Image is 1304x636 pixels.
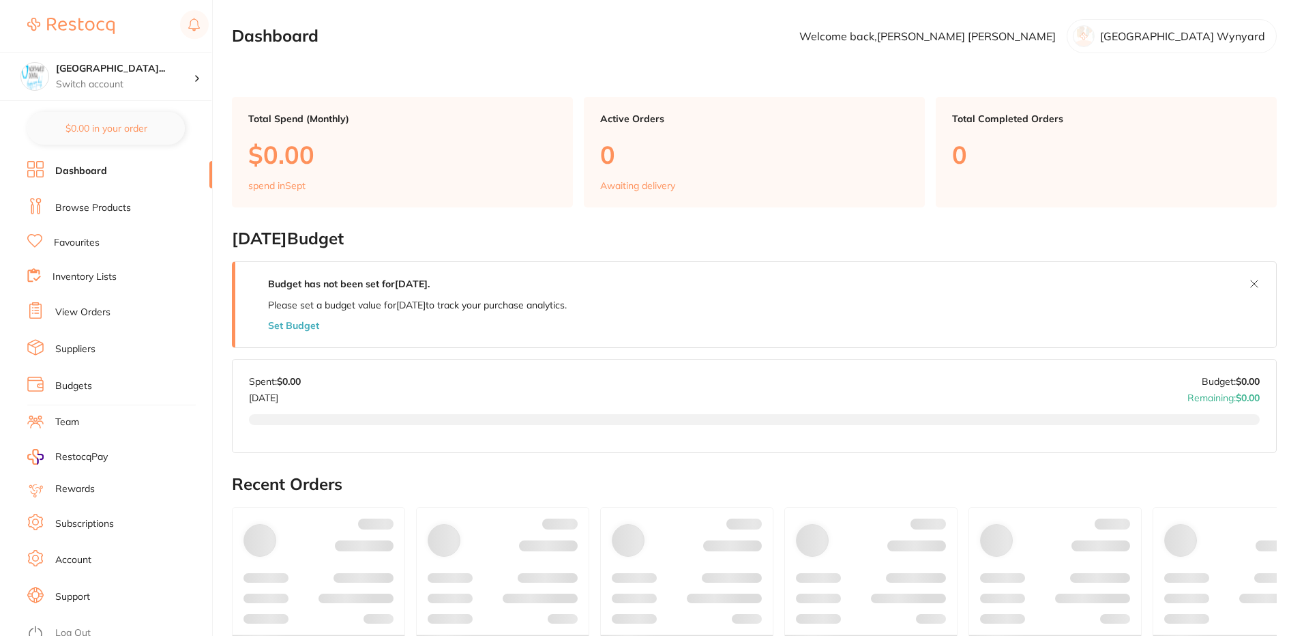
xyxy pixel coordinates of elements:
h2: Dashboard [232,27,318,46]
button: Set Budget [268,320,319,331]
a: Team [55,416,79,429]
h2: [DATE] Budget [232,229,1277,248]
img: Restocq Logo [27,18,115,34]
a: View Orders [55,306,110,319]
a: Support [55,590,90,604]
p: 0 [952,141,1260,169]
a: Restocq Logo [27,10,115,42]
p: Please set a budget value for [DATE] to track your purchase analytics. [268,300,567,310]
a: Total Spend (Monthly)$0.00spend inSept [232,97,573,207]
p: [GEOGRAPHIC_DATA] Wynyard [1100,30,1265,42]
a: Rewards [55,482,95,496]
p: Budget: [1202,376,1260,387]
p: Spent: [249,376,301,387]
p: spend in Sept [248,180,306,191]
strong: $0.00 [1236,375,1260,388]
a: Inventory Lists [53,270,117,284]
p: Welcome back, [PERSON_NAME] [PERSON_NAME] [799,30,1056,42]
a: Total Completed Orders0 [936,97,1277,207]
button: $0.00 in your order [27,112,185,145]
p: Total Completed Orders [952,113,1260,124]
a: Account [55,553,91,567]
p: Switch account [56,78,194,91]
a: Suppliers [55,343,95,356]
h2: Recent Orders [232,475,1277,494]
h4: North West Dental Wynyard [56,62,194,76]
strong: $0.00 [1236,392,1260,404]
p: Awaiting delivery [600,180,675,191]
p: Active Orders [600,113,908,124]
a: Favourites [54,236,100,250]
a: Active Orders0Awaiting delivery [584,97,925,207]
strong: Budget has not been set for [DATE] . [268,278,430,290]
a: RestocqPay [27,449,108,465]
p: Total Spend (Monthly) [248,113,557,124]
p: 0 [600,141,908,169]
p: Remaining: [1187,387,1260,403]
a: Subscriptions [55,517,114,531]
p: $0.00 [248,141,557,169]
p: [DATE] [249,387,301,403]
img: RestocqPay [27,449,44,465]
strong: $0.00 [277,375,301,388]
a: Budgets [55,379,92,393]
a: Dashboard [55,164,107,178]
img: North West Dental Wynyard [21,63,48,90]
a: Browse Products [55,201,131,215]
span: RestocqPay [55,450,108,464]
